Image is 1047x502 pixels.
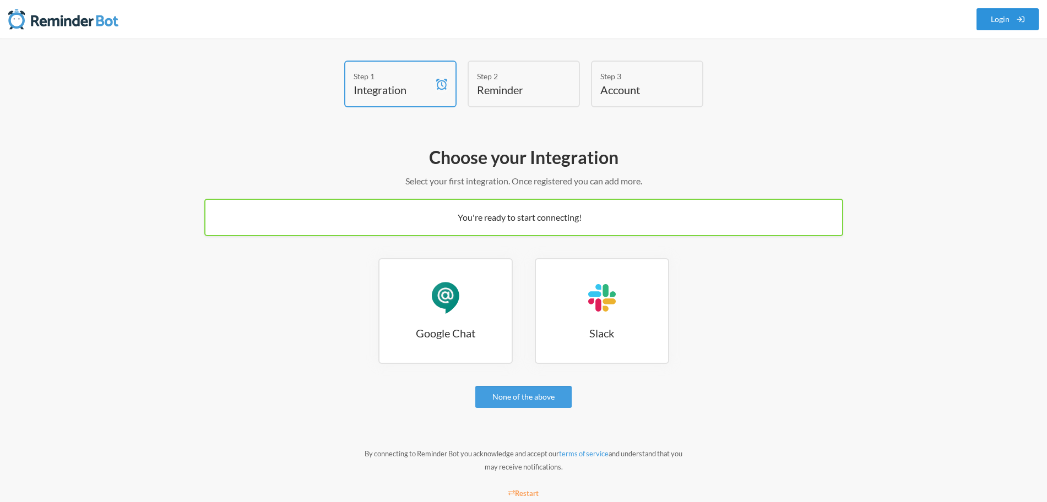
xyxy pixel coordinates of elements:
[8,8,118,30] img: Reminder Bot
[354,70,431,82] div: Step 1
[477,70,554,82] div: Step 2
[477,82,554,97] h4: Reminder
[536,325,668,341] h3: Slack
[204,174,843,188] p: Select your first integration. Once registered you can add more.
[204,146,843,169] h2: Choose your Integration
[977,8,1039,30] a: Login
[365,449,682,471] small: By connecting to Reminder Bot you acknowledge and accept our and understand that you may receive ...
[559,449,609,458] a: terms of service
[508,489,539,498] small: Restart
[600,70,677,82] div: Step 3
[354,82,431,97] h4: Integration
[600,82,677,97] h4: Account
[379,325,512,341] h3: Google Chat
[475,386,572,408] a: None of the above
[458,212,582,222] span: You're ready to start connecting!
